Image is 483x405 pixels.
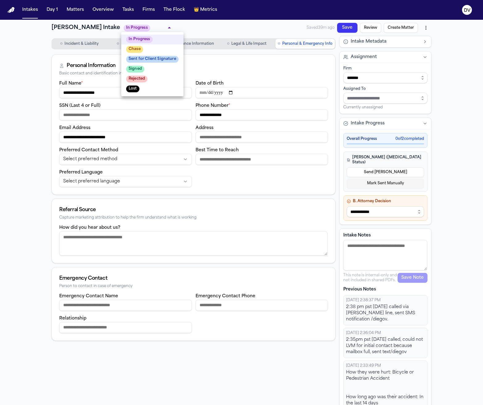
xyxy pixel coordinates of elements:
[126,56,179,63] span: Sent for Client Signature
[126,76,147,82] span: Rejected
[126,66,144,73] span: Signed
[126,86,139,92] span: Lost
[126,36,153,43] span: In Progress
[126,46,143,53] span: Chase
